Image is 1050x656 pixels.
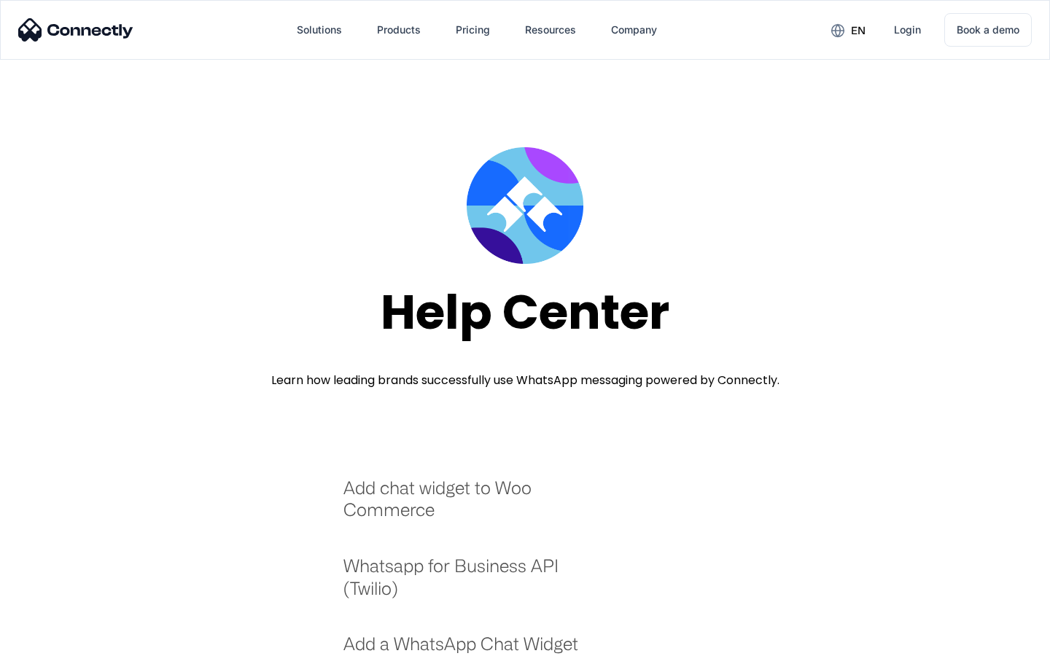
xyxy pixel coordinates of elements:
[297,20,342,40] div: Solutions
[29,630,87,651] ul: Language list
[611,20,657,40] div: Company
[377,20,421,40] div: Products
[18,18,133,42] img: Connectly Logo
[444,12,502,47] a: Pricing
[15,630,87,651] aside: Language selected: English
[343,555,598,614] a: Whatsapp for Business API (Twilio)
[381,286,669,339] div: Help Center
[944,13,1032,47] a: Book a demo
[271,372,779,389] div: Learn how leading brands successfully use WhatsApp messaging powered by Connectly.
[894,20,921,40] div: Login
[851,20,866,41] div: en
[456,20,490,40] div: Pricing
[525,20,576,40] div: Resources
[343,477,598,536] a: Add chat widget to Woo Commerce
[882,12,933,47] a: Login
